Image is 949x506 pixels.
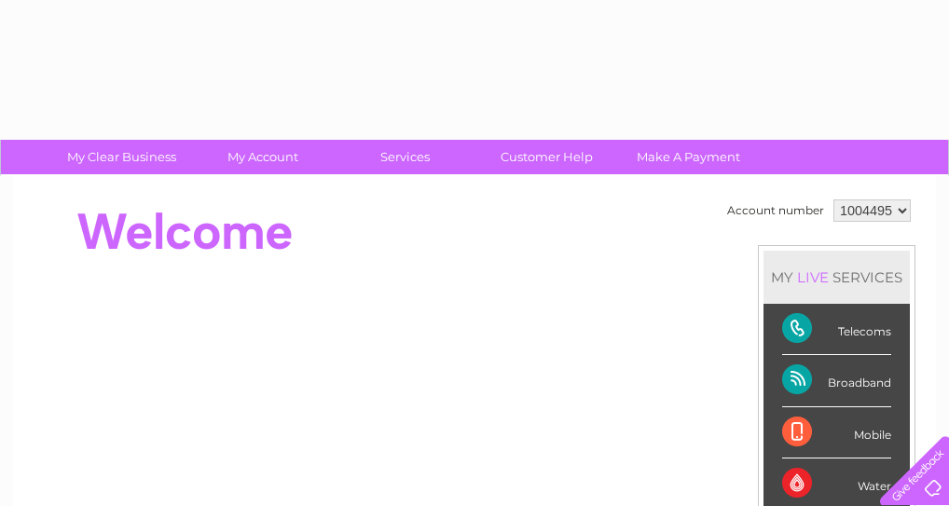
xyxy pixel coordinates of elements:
a: Customer Help [470,140,624,174]
div: Telecoms [782,304,891,355]
a: Services [328,140,482,174]
a: My Clear Business [45,140,199,174]
div: Mobile [782,407,891,458]
td: Account number [722,195,829,226]
div: Broadband [782,355,891,406]
div: MY SERVICES [763,251,910,304]
div: LIVE [793,268,832,286]
a: My Account [186,140,340,174]
a: Make A Payment [612,140,765,174]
